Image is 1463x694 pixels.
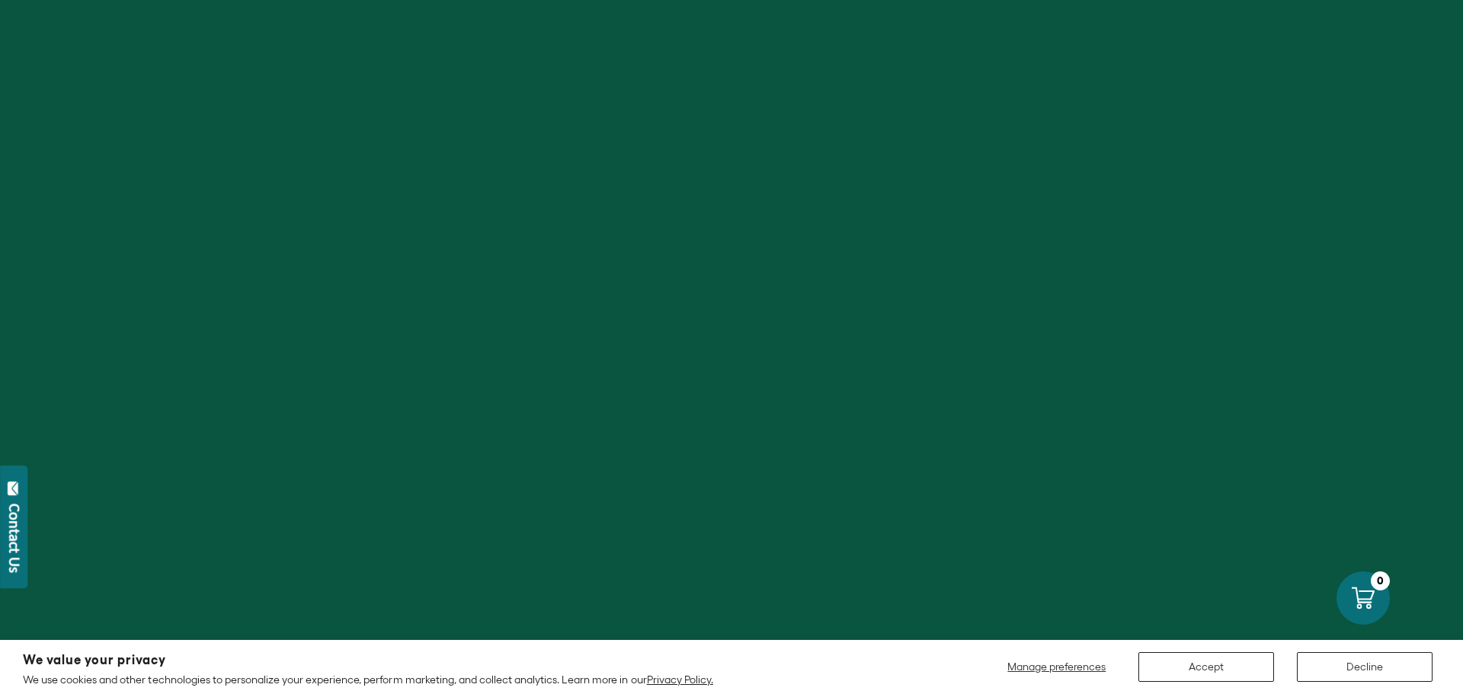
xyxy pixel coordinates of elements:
[1371,571,1390,590] div: 0
[1007,660,1106,673] span: Manage preferences
[1297,652,1433,682] button: Decline
[23,673,713,686] p: We use cookies and other technologies to personalize your experience, perform marketing, and coll...
[998,652,1116,682] button: Manage preferences
[647,673,713,686] a: Privacy Policy.
[7,504,22,573] div: Contact Us
[23,654,713,667] h2: We value your privacy
[1138,652,1274,682] button: Accept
